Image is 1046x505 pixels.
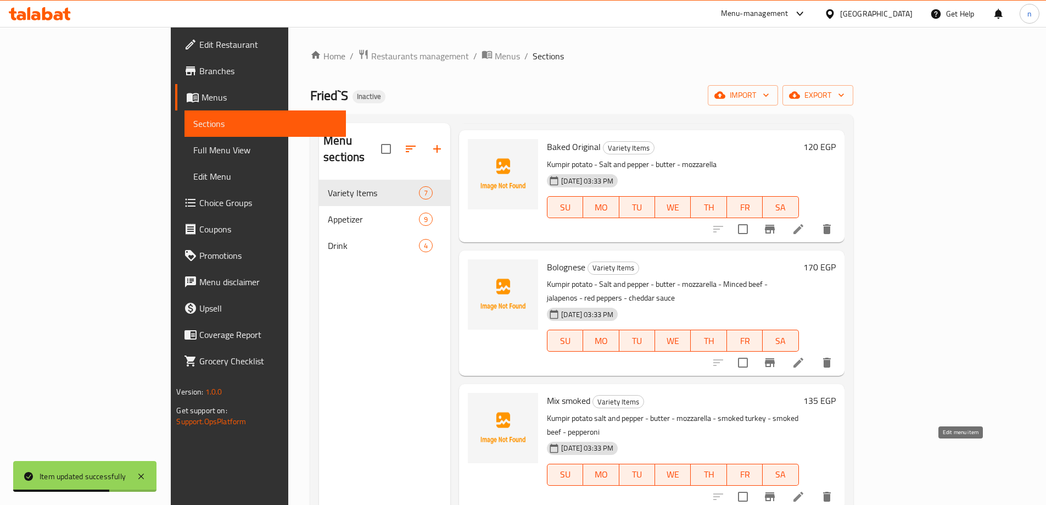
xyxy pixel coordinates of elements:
[593,396,644,408] span: Variety Items
[695,333,722,349] span: TH
[419,213,433,226] div: items
[468,259,538,330] img: Bolognese
[350,49,354,63] li: /
[659,199,686,215] span: WE
[763,196,798,218] button: SA
[588,262,639,274] span: Variety Items
[588,467,614,482] span: MO
[184,110,345,137] a: Sections
[353,90,385,103] div: Inactive
[547,392,590,409] span: Mix smoked
[319,232,450,259] div: Drink4
[175,31,345,58] a: Edit Restaurant
[619,196,655,218] button: TU
[323,132,381,165] h2: Menu sections
[840,8,913,20] div: [GEOGRAPHIC_DATA]
[624,467,651,482] span: TU
[792,356,805,369] a: Edit menu item
[557,176,618,186] span: [DATE] 03:33 PM
[547,196,583,218] button: SU
[468,393,538,463] img: Mix smoked
[199,223,337,236] span: Coupons
[175,348,345,374] a: Grocery Checklist
[184,163,345,190] a: Edit Menu
[695,467,722,482] span: TH
[547,464,583,486] button: SU
[583,464,619,486] button: MO
[757,216,783,242] button: Branch-specific-item
[691,464,726,486] button: TH
[319,180,450,206] div: Variety Items7
[547,138,601,155] span: Baked Original
[731,467,758,482] span: FR
[552,199,579,215] span: SU
[803,259,836,275] h6: 170 EGP
[803,393,836,408] h6: 135 EGP
[588,199,614,215] span: MO
[547,158,798,171] p: Kumpir potato - Salt and pepper - butter - mozzarella
[328,186,419,199] span: Variety Items
[659,467,686,482] span: WE
[319,206,450,232] div: Appetizer9
[199,64,337,77] span: Branches
[175,190,345,216] a: Choice Groups
[767,333,794,349] span: SA
[757,349,783,376] button: Branch-specific-item
[731,218,754,241] span: Select to update
[175,242,345,269] a: Promotions
[727,330,763,352] button: FR
[175,295,345,321] a: Upsell
[624,199,651,215] span: TU
[176,385,203,399] span: Version:
[814,349,840,376] button: delete
[175,84,345,110] a: Menus
[533,49,564,63] span: Sections
[619,330,655,352] button: TU
[547,278,798,305] p: Kumpir potato - Salt and pepper - butter - mozzarella - Minced beef - jalapenos - red peppers - c...
[328,239,419,252] span: Drink
[353,92,385,101] span: Inactive
[763,330,798,352] button: SA
[731,333,758,349] span: FR
[176,414,246,429] a: Support.OpsPlatform
[199,302,337,315] span: Upsell
[731,199,758,215] span: FR
[708,85,778,106] button: import
[655,464,691,486] button: WE
[419,241,432,251] span: 4
[547,330,583,352] button: SU
[552,333,579,349] span: SU
[419,188,432,198] span: 7
[419,239,433,252] div: items
[184,137,345,163] a: Full Menu View
[792,223,805,236] a: Edit menu item
[193,117,337,130] span: Sections
[358,49,469,63] a: Restaurants management
[767,199,794,215] span: SA
[419,186,433,199] div: items
[603,142,654,154] span: Variety Items
[199,249,337,262] span: Promotions
[482,49,520,63] a: Menus
[524,49,528,63] li: /
[175,216,345,242] a: Coupons
[202,91,337,104] span: Menus
[782,85,853,106] button: export
[310,49,853,63] nav: breadcrumb
[659,333,686,349] span: WE
[552,467,579,482] span: SU
[199,38,337,51] span: Edit Restaurant
[398,136,424,162] span: Sort sections
[624,333,651,349] span: TU
[175,321,345,348] a: Coverage Report
[199,275,337,288] span: Menu disclaimer
[176,403,227,418] span: Get support on:
[328,213,419,226] span: Appetizer
[40,470,126,482] div: Item updated successfully
[655,196,691,218] button: WE
[557,309,618,320] span: [DATE] 03:33 PM
[791,88,844,102] span: export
